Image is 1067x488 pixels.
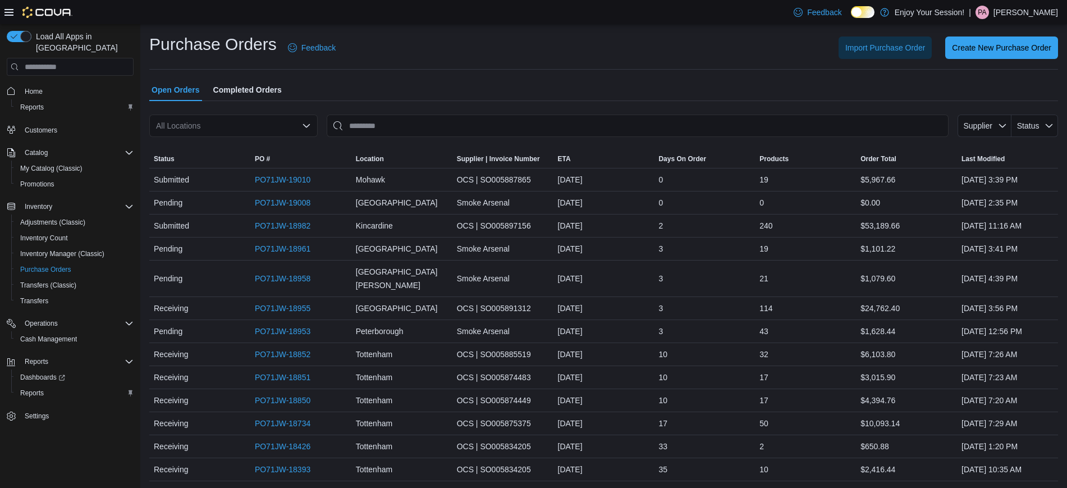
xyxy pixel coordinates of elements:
span: Supplier [964,121,992,130]
button: Days On Order [654,150,755,168]
div: [DATE] [553,389,654,412]
div: $1,628.44 [856,320,957,343]
a: Transfers (Classic) [16,279,81,292]
div: [DATE] 3:39 PM [957,168,1058,191]
button: Adjustments (Classic) [11,215,138,230]
a: PO71JW-18393 [255,463,310,476]
button: My Catalog (Classic) [11,161,138,176]
div: $1,079.60 [856,267,957,290]
button: Customers [2,122,138,138]
span: Load All Apps in [GEOGRAPHIC_DATA] [31,31,134,53]
a: PO71JW-19008 [255,196,310,209]
span: Tottenham [356,417,392,430]
span: Home [25,87,43,96]
div: [DATE] 11:16 AM [957,215,1058,237]
span: Submitted [154,173,189,186]
span: Pending [154,196,182,209]
div: $24,762.40 [856,297,957,320]
a: PO71JW-18958 [255,272,310,285]
span: Products [759,154,789,163]
span: PO # [255,154,270,163]
span: Order Total [860,154,896,163]
div: [DATE] 7:29 AM [957,412,1058,435]
span: Settings [20,409,134,423]
span: 3 [658,302,663,315]
span: Operations [25,319,58,328]
nav: Complex example [7,78,134,453]
div: OCS | SO005874483 [452,366,553,389]
button: Import Purchase Order [839,37,932,59]
button: Cash Management [11,331,138,347]
a: Dashboards [16,371,70,384]
span: Feedback [807,7,841,18]
div: [DATE] [553,343,654,366]
p: [PERSON_NAME] [993,6,1058,19]
span: Cash Management [16,332,134,346]
span: Open Orders [152,79,200,101]
span: 10 [658,394,667,407]
div: [DATE] [553,168,654,191]
a: PO71JW-18850 [255,394,310,407]
span: Receiving [154,417,188,430]
button: Purchase Orders [11,262,138,277]
span: Adjustments (Classic) [20,218,85,227]
span: 114 [759,302,772,315]
span: 17 [759,394,768,407]
button: Products [755,150,856,168]
div: $0.00 [856,191,957,214]
div: Smoke Arsenal [452,238,553,260]
div: $2,416.44 [856,458,957,481]
p: | [969,6,971,19]
div: [DATE] 2:35 PM [957,191,1058,214]
span: 3 [658,325,663,338]
button: Reports [20,355,53,368]
span: 3 [658,272,663,285]
a: Promotions [16,177,59,191]
button: Catalog [20,146,52,159]
div: [DATE] 7:20 AM [957,389,1058,412]
span: Purchase Orders [16,263,134,276]
span: Inventory Manager (Classic) [16,247,134,261]
a: Settings [20,409,53,423]
span: Dashboards [20,373,65,382]
div: [DATE] 7:26 AM [957,343,1058,366]
span: 17 [759,371,768,384]
span: Inventory Count [16,231,134,245]
div: [DATE] 3:56 PM [957,297,1058,320]
span: Status [154,154,175,163]
div: Smoke Arsenal [452,191,553,214]
span: Supplier | Invoice Number [457,154,540,163]
button: Order Total [856,150,957,168]
span: Cash Management [20,335,77,344]
div: [DATE] 7:23 AM [957,366,1058,389]
div: [DATE] [553,458,654,481]
button: Operations [20,317,62,330]
span: Customers [20,123,134,137]
span: Receiving [154,440,188,453]
span: Promotions [16,177,134,191]
button: Open list of options [302,121,311,130]
div: [DATE] 12:56 PM [957,320,1058,343]
span: Dashboards [16,371,134,384]
div: OCS | SO005834205 [452,458,553,481]
div: Smoke Arsenal [452,320,553,343]
a: Dashboards [11,370,138,385]
div: Location [356,154,384,163]
span: Inventory Count [20,234,68,243]
span: Receiving [154,371,188,384]
a: PO71JW-18982 [255,219,310,232]
span: 19 [759,173,768,186]
button: Inventory [20,200,57,213]
button: Reports [2,354,138,370]
button: PO # [250,150,351,168]
button: Status [149,150,250,168]
span: Inventory [25,202,52,211]
div: OCS | SO005891312 [452,297,553,320]
span: Customers [25,126,57,135]
span: Inventory Manager (Classic) [20,249,104,258]
a: Customers [20,124,62,137]
button: Home [2,83,138,99]
div: [DATE] [553,412,654,435]
button: Inventory Count [11,230,138,246]
span: 2 [759,440,764,453]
